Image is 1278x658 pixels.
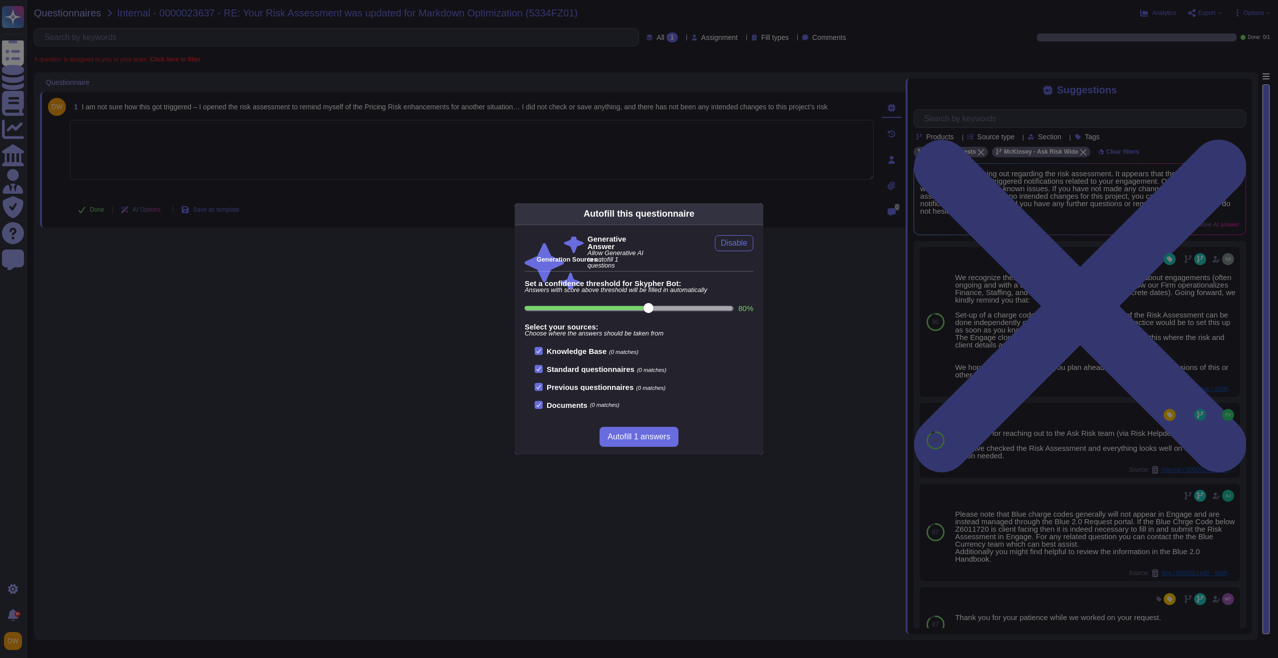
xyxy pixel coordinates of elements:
[588,235,646,250] b: Generative Answer
[547,401,588,409] b: Documents
[584,207,694,221] div: Autofill this questionnaire
[525,287,753,294] span: Answers with score above threshold will be filled in automatically
[525,330,753,337] span: Choose where the answers should be taken from
[547,365,635,373] b: Standard questionnaires
[637,367,666,373] span: (0 matches)
[547,383,634,391] b: Previous questionnaires
[590,402,620,408] span: (0 matches)
[525,323,753,330] b: Select your sources:
[608,433,670,441] span: Autofill 1 answers
[738,305,753,312] label: 80 %
[715,235,753,251] button: Disable
[600,427,678,447] button: Autofill 1 answers
[537,256,601,263] b: Generation Sources :
[525,280,753,287] b: Set a confidence threshold for Skypher Bot:
[721,239,747,247] span: Disable
[588,250,646,269] span: Allow Generative AI to autofill 1 questions
[547,347,607,355] b: Knowledge Base
[636,385,665,391] span: (0 matches)
[609,349,639,355] span: (0 matches)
